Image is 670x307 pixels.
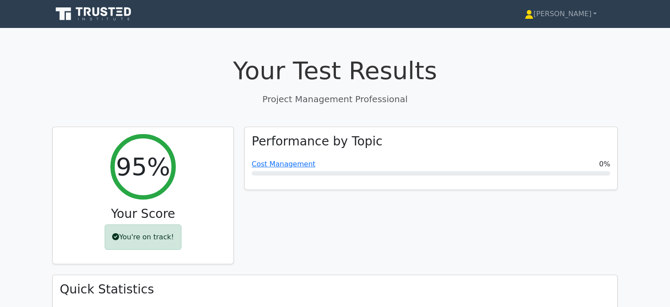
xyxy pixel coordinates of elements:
h2: 95% [116,152,170,181]
h3: Quick Statistics [60,282,610,297]
a: [PERSON_NAME] [504,5,618,23]
p: Project Management Professional [52,93,618,106]
h1: Your Test Results [52,56,618,85]
h3: Your Score [60,207,226,221]
div: You're on track! [105,224,181,250]
h3: Performance by Topic [252,134,383,149]
span: 0% [599,159,610,169]
a: Cost Management [252,160,315,168]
